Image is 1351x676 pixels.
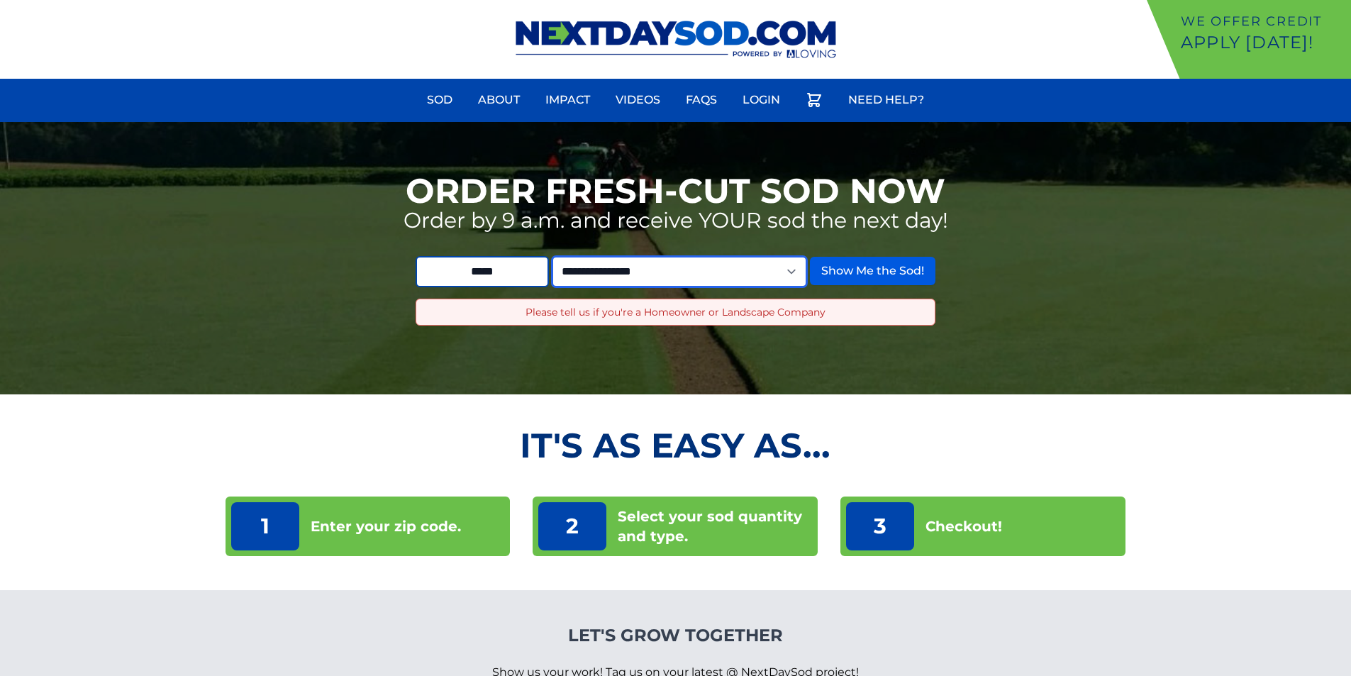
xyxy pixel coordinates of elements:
[840,83,933,117] a: Need Help?
[925,516,1002,536] p: Checkout!
[618,506,812,546] p: Select your sod quantity and type.
[492,624,859,647] h4: Let's Grow Together
[311,516,461,536] p: Enter your zip code.
[404,208,948,233] p: Order by 9 a.m. and receive YOUR sod the next day!
[226,428,1126,462] h2: It's as Easy As...
[418,83,461,117] a: Sod
[607,83,669,117] a: Videos
[537,83,599,117] a: Impact
[469,83,528,117] a: About
[231,502,299,550] p: 1
[677,83,725,117] a: FAQs
[846,502,914,550] p: 3
[406,174,945,208] h1: Order Fresh-Cut Sod Now
[1181,31,1345,54] p: Apply [DATE]!
[428,305,923,319] p: Please tell us if you're a Homeowner or Landscape Company
[538,502,606,550] p: 2
[810,257,935,285] button: Show Me the Sod!
[1181,11,1345,31] p: We offer Credit
[734,83,789,117] a: Login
